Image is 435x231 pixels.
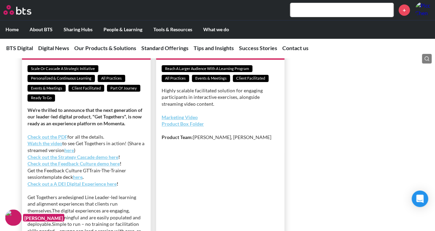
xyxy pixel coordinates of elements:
a: Standard Offerings [141,45,188,51]
span: Part of Journey [107,85,140,92]
strong: ! [117,181,118,187]
a: BTS Digital [6,45,33,51]
strong: ! [120,161,121,166]
span: Events & Meetings [192,75,230,82]
a: Check out the Feedback Culture demo here [28,161,120,166]
a: Check out the PDF [28,134,67,140]
strong: We're thrilled to announce that the next generation of our leader-led digital product, "Get Toget... [28,107,142,126]
span: Client facilitated [68,85,104,92]
span: Scale or Cascade a Strategic Initiative [28,65,98,72]
label: About BTS [24,21,58,38]
span: All practices [162,75,189,82]
strong: . [83,174,84,180]
span: Personalized & Continuous Learning [28,75,95,82]
span: All practices [98,75,125,82]
p: [PERSON_NAME], [PERSON_NAME] [162,134,279,141]
em: The digital experiences are engaging, experiential, meaningful and are easily populated and deplo... [28,208,141,227]
a: Profile [415,2,432,18]
img: F [5,209,22,226]
a: here [73,174,83,180]
em: Train-The-Trainer session [28,168,126,180]
a: Check out the Strategy Cascade demo here [28,154,118,160]
strong: Product Team: [162,134,193,140]
img: BTS Logo [3,5,31,15]
strong: ! [118,154,120,160]
a: Success Stories [239,45,277,51]
p: for all the details. to see Get Togethers in action! (Share a streamed version ) Get the Feedback... [28,134,145,187]
span: Ready to go [28,94,55,102]
a: + [399,4,410,16]
span: Client facilitated [233,75,269,82]
label: People & Learning [98,21,148,38]
label: Tools & Resources [148,21,198,38]
img: Picc Chen [415,2,432,18]
div: Open Intercom Messenger [412,190,428,207]
a: Check out a A DEI Digital Experience here [28,181,117,187]
a: Marketing Video [162,114,198,120]
label: What we do [198,21,235,38]
a: Watch the video [28,140,62,146]
a: Digital News [38,45,69,51]
p: Highly scalable facilitated solution for engaging participants in interactive exercises, alongsid... [162,87,279,107]
figcaption: [PERSON_NAME] [23,214,64,222]
span: Events & Meetings [28,85,66,92]
a: Go home [3,5,44,15]
a: here [64,147,74,153]
label: Sharing Hubs [58,21,98,38]
a: Tips and Insights [194,45,234,51]
em: Get Togethers are [28,194,65,200]
a: Contact us [282,45,308,51]
a: Our Products & Solutions [74,45,136,51]
a: Product Box Folder [162,121,204,127]
span: Reach a Larger Audience With a Learning Program [162,65,252,72]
